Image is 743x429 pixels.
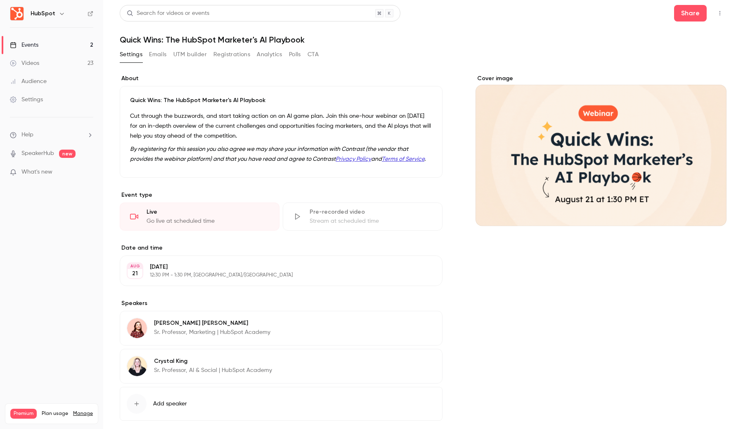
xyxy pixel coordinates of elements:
button: UTM builder [173,48,207,61]
a: Terms of Service [382,156,424,162]
span: Add speaker [153,400,187,408]
li: help-dropdown-opener [10,131,93,139]
p: Cut through the buzzwords, and start taking action on an AI game plan. Join this one-hour webinar... [130,111,432,141]
button: Analytics [257,48,282,61]
label: About [120,74,442,83]
div: AUG [128,263,142,269]
div: Videos [10,59,39,67]
div: Stream at scheduled time [310,217,432,225]
div: LiveGo live at scheduled time [120,203,279,231]
div: Julie Lugten[PERSON_NAME] [PERSON_NAME]Sr. Professor, Marketing | HubSpot Academy [120,311,442,346]
p: 12:30 PM - 1:30 PM, [GEOGRAPHIC_DATA]/[GEOGRAPHIC_DATA] [150,272,399,279]
div: Pre-recorded videoStream at scheduled time [283,203,442,231]
button: Emails [149,48,166,61]
div: Live [147,208,269,216]
div: Go live at scheduled time [147,217,269,225]
p: Quick Wins: The HubSpot Marketer's AI Playbook [130,96,432,105]
span: new [59,150,76,158]
img: Julie Lugten [127,318,147,338]
label: Cover image [476,74,726,83]
a: Privacy Policy [336,156,371,162]
label: Speakers [120,299,442,307]
div: Events [10,41,38,49]
span: What's new [21,168,52,176]
h6: HubSpot [31,10,55,18]
img: Crystal King [127,356,147,376]
h1: Quick Wins: The HubSpot Marketer's AI Playbook [120,35,726,45]
div: Settings [10,95,43,104]
button: Share [674,5,707,21]
button: Add speaker [120,387,442,421]
div: Audience [10,77,47,86]
div: Pre-recorded video [310,208,432,216]
em: By registering for this session you also agree we may share your information with Contrast (the v... [130,146,426,162]
img: HubSpot [10,7,24,20]
p: Crystal King [154,357,272,365]
span: Plan usage [42,410,68,417]
p: 21 [132,269,138,278]
span: Help [21,131,33,139]
div: Search for videos or events [127,9,209,18]
button: CTA [308,48,319,61]
div: Crystal KingCrystal KingSr. Professor, AI & Social | HubSpot Academy [120,349,442,384]
button: Polls [289,48,301,61]
p: [DATE] [150,263,399,271]
button: Registrations [213,48,250,61]
button: Settings [120,48,142,61]
a: SpeakerHub [21,149,54,158]
label: Date and time [120,244,442,252]
span: Premium [10,409,37,419]
a: Manage [73,410,93,417]
p: [PERSON_NAME] [PERSON_NAME] [154,319,270,327]
p: Event type [120,191,442,199]
section: Cover image [476,74,726,226]
p: Sr. Professor, Marketing | HubSpot Academy [154,328,270,336]
p: Sr. Professor, AI & Social | HubSpot Academy [154,366,272,374]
